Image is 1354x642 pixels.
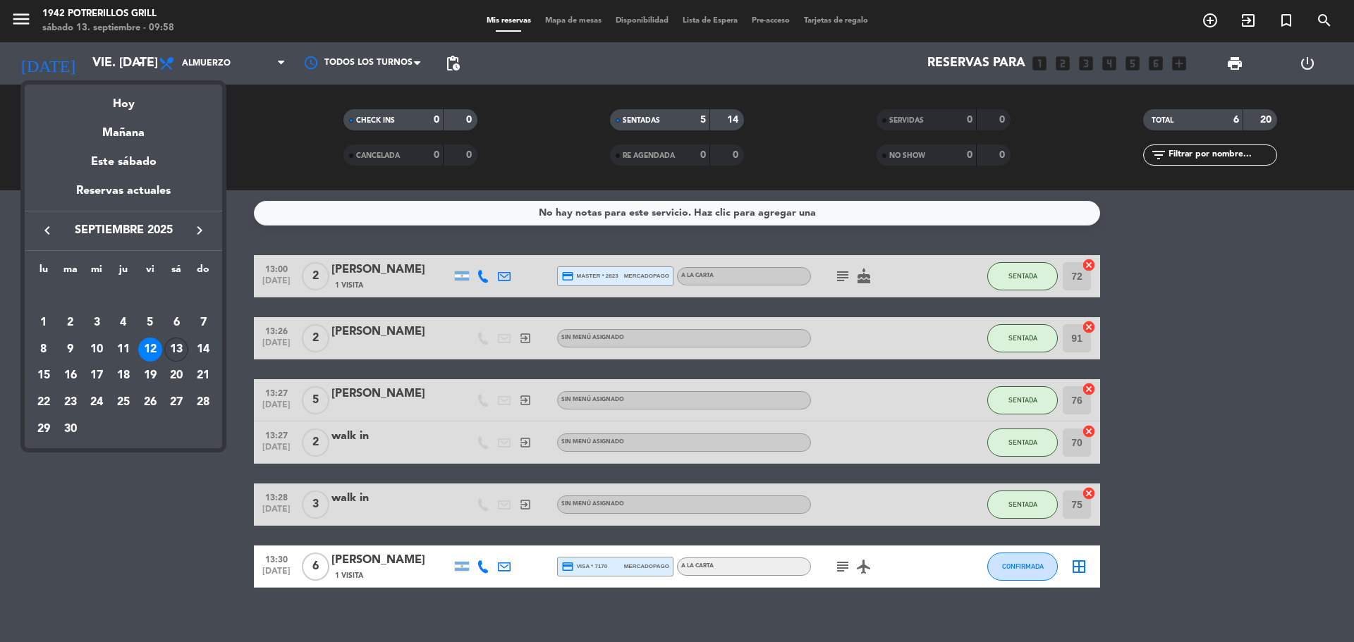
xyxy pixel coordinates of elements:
td: SEP. [30,283,216,309]
div: 18 [111,364,135,388]
div: 12 [138,338,162,362]
td: 22 de septiembre de 2025 [30,389,57,416]
td: 25 de septiembre de 2025 [110,389,137,416]
td: 7 de septiembre de 2025 [190,309,216,336]
div: 14 [191,338,215,362]
td: 13 de septiembre de 2025 [164,336,190,363]
div: 9 [59,338,83,362]
div: 28 [191,390,215,414]
td: 16 de septiembre de 2025 [57,362,84,389]
th: sábado [164,261,190,283]
div: 13 [164,338,188,362]
span: septiembre 2025 [60,221,187,240]
div: 6 [164,311,188,335]
div: 17 [85,364,109,388]
td: 30 de septiembre de 2025 [57,416,84,443]
div: 25 [111,390,135,414]
div: 4 [111,311,135,335]
div: 19 [138,364,162,388]
td: 29 de septiembre de 2025 [30,416,57,443]
td: 18 de septiembre de 2025 [110,362,137,389]
div: Este sábado [25,142,222,182]
i: keyboard_arrow_left [39,222,56,239]
td: 9 de septiembre de 2025 [57,336,84,363]
td: 4 de septiembre de 2025 [110,309,137,336]
td: 23 de septiembre de 2025 [57,389,84,416]
td: 6 de septiembre de 2025 [164,309,190,336]
td: 27 de septiembre de 2025 [164,389,190,416]
td: 14 de septiembre de 2025 [190,336,216,363]
div: 27 [164,390,188,414]
td: 8 de septiembre de 2025 [30,336,57,363]
div: 3 [85,311,109,335]
div: 23 [59,390,83,414]
td: 2 de septiembre de 2025 [57,309,84,336]
div: 21 [191,364,215,388]
div: 16 [59,364,83,388]
td: 5 de septiembre de 2025 [137,309,164,336]
div: 22 [32,390,56,414]
td: 20 de septiembre de 2025 [164,362,190,389]
td: 26 de septiembre de 2025 [137,389,164,416]
th: jueves [110,261,137,283]
th: lunes [30,261,57,283]
td: 1 de septiembre de 2025 [30,309,57,336]
td: 21 de septiembre de 2025 [190,362,216,389]
div: 26 [138,390,162,414]
th: martes [57,261,84,283]
td: 10 de septiembre de 2025 [83,336,110,363]
div: 11 [111,338,135,362]
div: 5 [138,311,162,335]
div: 20 [164,364,188,388]
td: 3 de septiembre de 2025 [83,309,110,336]
td: 15 de septiembre de 2025 [30,362,57,389]
td: 17 de septiembre de 2025 [83,362,110,389]
div: 24 [85,390,109,414]
th: viernes [137,261,164,283]
th: domingo [190,261,216,283]
i: keyboard_arrow_right [191,222,208,239]
div: 15 [32,364,56,388]
td: 11 de septiembre de 2025 [110,336,137,363]
div: 10 [85,338,109,362]
div: Hoy [25,85,222,113]
td: 24 de septiembre de 2025 [83,389,110,416]
div: 1 [32,311,56,335]
div: Reservas actuales [25,182,222,211]
div: 8 [32,338,56,362]
button: keyboard_arrow_left [35,221,60,240]
div: 29 [32,417,56,441]
button: keyboard_arrow_right [187,221,212,240]
td: 12 de septiembre de 2025 [137,336,164,363]
td: 19 de septiembre de 2025 [137,362,164,389]
div: 7 [191,311,215,335]
td: 28 de septiembre de 2025 [190,389,216,416]
div: Mañana [25,113,222,142]
div: 30 [59,417,83,441]
div: 2 [59,311,83,335]
th: miércoles [83,261,110,283]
